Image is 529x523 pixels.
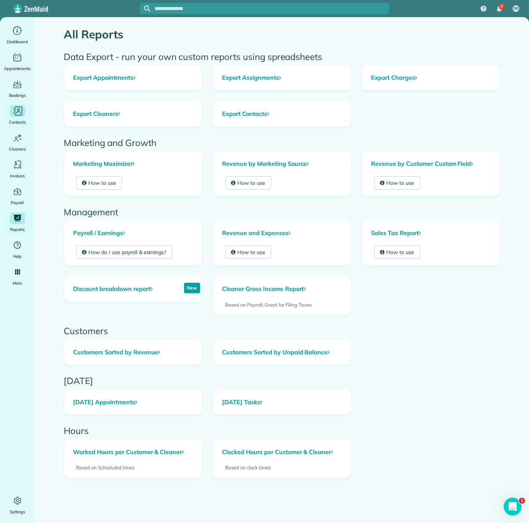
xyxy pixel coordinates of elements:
[64,52,500,61] h2: Data Export - run your own custom reports using spreadsheets
[184,283,200,293] p: New
[64,138,500,148] h2: Marketing and Growth
[76,176,123,190] a: How to use
[10,226,25,233] span: Reports
[4,65,31,72] span: Appointments
[374,245,421,259] a: How to use
[3,105,32,126] a: Contacts
[13,253,22,260] span: Help
[225,245,272,259] a: How to use
[64,340,202,365] a: Customers Sorted by Revenue
[213,152,351,176] a: Revenue by Marketing Source
[374,176,421,190] a: How to use
[64,326,500,336] h2: Customers
[10,172,25,180] span: Invoices
[64,426,500,435] h2: Hours
[7,38,28,45] span: Dashboard
[9,118,26,126] span: Contacts
[213,221,351,245] a: Revenue and Expenses
[9,145,26,153] span: Cleaners
[3,78,32,99] a: Bookings
[213,340,351,365] a: Customers Sorted by Unpaid Balance
[64,277,162,301] a: Discount breakdown report
[64,207,500,217] h2: Management
[64,390,202,415] a: [DATE] Appointments
[76,464,190,472] p: Based on Scheduled times
[76,245,172,259] a: How do I use payroll & earnings?
[225,464,339,472] p: Based on clock times
[3,239,32,260] a: Help
[13,279,22,287] span: More
[500,4,503,10] span: 7
[225,176,272,190] a: How to use
[362,152,500,176] a: Revenue by Customer Custom Field
[64,376,500,386] h2: [DATE]
[64,28,500,41] h1: All Reports
[3,25,32,45] a: Dashboard
[491,1,507,17] div: 7 unread notifications
[64,66,202,90] a: Export Appointments
[513,6,519,12] span: SR
[64,221,202,245] a: Payroll / Earnings
[140,6,150,12] button: Focus search
[11,199,24,206] span: Payroll
[3,51,32,72] a: Appointments
[3,186,32,206] a: Payroll
[3,159,32,180] a: Invoices
[64,152,202,176] a: Marketing Maximizer
[213,440,351,465] a: Clocked Hours per Customer & Cleaner
[362,66,500,90] a: Export Charges
[144,6,150,12] svg: Focus search
[213,277,315,301] a: Cleaner Gross Income Report
[213,66,351,90] a: Export Assignments
[3,132,32,153] a: Cleaners
[519,498,525,504] span: 1
[3,495,32,516] a: Settings
[225,301,339,309] p: Based on Payroll; Great for Filing Taxes
[10,508,25,516] span: Settings
[64,102,202,126] a: Export Cleaners
[9,92,26,99] span: Bookings
[213,390,351,415] a: [DATE] Tasks
[64,440,202,465] a: Worked Hours per Customer & Cleaner
[362,221,500,245] a: Sales Tax Report
[213,102,351,126] a: Export Contacts
[3,212,32,233] a: Reports
[504,498,522,516] iframe: Intercom live chat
